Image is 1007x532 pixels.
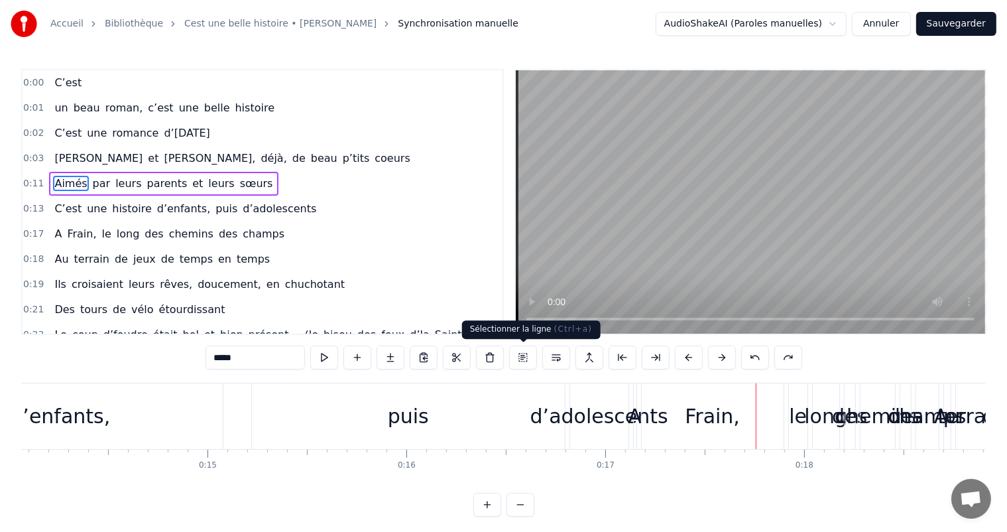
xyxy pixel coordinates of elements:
span: histoire [111,201,153,216]
span: C’est [53,75,83,90]
span: rêves, [158,277,194,292]
span: tours [79,302,109,317]
span: 0:11 [23,177,44,190]
span: 0:00 [23,76,44,90]
span: d’foudre [102,327,149,342]
span: feux [380,327,406,342]
span: puis [214,201,239,216]
span: leurs [207,176,235,191]
a: Ouvrir le chat [951,479,991,519]
span: le [101,226,113,241]
span: déjà, [259,151,288,166]
span: [PERSON_NAME] [53,151,144,166]
span: 0:23 [23,328,44,342]
span: Frain, [66,226,97,241]
span: ( Ctrl+a ) [554,324,593,334]
span: leurs [114,176,143,191]
span: c’est [147,100,174,115]
span: A [53,226,63,241]
span: coup [71,327,99,342]
span: vélo [130,302,155,317]
span: 0:18 [23,253,44,266]
span: sœurs [239,176,274,191]
span: Aimés [53,176,88,191]
span: Ils [53,277,68,292]
span: (le [304,327,320,342]
span: 0:01 [23,101,44,115]
div: A [628,401,642,431]
span: Saint [434,327,463,342]
a: Cest une belle histoire • [PERSON_NAME] [184,17,377,31]
span: d’[DATE] [162,125,211,141]
span: belle [203,100,231,115]
span: 0:02 [23,127,44,140]
span: de [111,302,127,317]
span: d’adolescents [241,201,318,216]
button: Sauvegarder [916,12,996,36]
span: et [203,327,216,342]
span: des [143,226,164,241]
span: beau [72,100,101,115]
span: parents [146,176,189,191]
nav: breadcrumb [50,17,518,31]
span: 0:13 [23,202,44,216]
span: bisou [322,327,353,342]
span: d’enfants, [156,201,212,216]
div: 0:15 [199,460,217,471]
span: chemins [168,226,215,241]
span: un [53,100,69,115]
div: chemins [836,401,919,431]
span: 0:17 [23,228,44,241]
span: Synchronisation manuelle [398,17,518,31]
div: Frain, [685,401,740,431]
div: puis [388,401,429,431]
div: 0:17 [597,460,615,471]
div: terrain [938,401,1004,431]
a: Accueil [50,17,84,31]
span: p’tits [341,151,371,166]
span: par [91,176,112,191]
div: 0:16 [398,460,416,471]
span: doucement, [196,277,263,292]
span: C’est [53,125,83,141]
div: d’adolescents [530,401,668,431]
span: C’est [53,201,83,216]
span: Le [53,327,68,342]
div: Sélectionner la ligne [462,320,601,339]
span: 0:21 [23,303,44,316]
span: temps [178,251,214,267]
span: bien [219,327,245,342]
span: Au [53,251,70,267]
span: présent… [247,327,301,342]
span: 0:03 [23,152,44,165]
div: d’enfants, [10,401,110,431]
span: long [115,226,141,241]
div: champs [888,401,967,431]
span: champs [241,226,286,241]
a: Bibliothèque [105,17,163,31]
span: leurs [127,277,156,292]
span: [PERSON_NAME], [162,151,257,166]
span: coeurs [373,151,411,166]
span: des [217,226,239,241]
span: une [86,201,108,216]
div: Au [934,401,961,431]
span: une [86,125,108,141]
span: croisaient [70,277,125,292]
span: de [113,251,129,267]
img: youka [11,11,37,37]
span: histoire [234,100,276,115]
span: et [191,176,204,191]
span: roman, [104,100,145,115]
span: en [265,277,281,292]
div: des [832,401,867,431]
span: une [178,100,200,115]
span: romance [111,125,160,141]
div: 0:18 [796,460,813,471]
span: d’la [408,327,431,342]
span: jeux [132,251,157,267]
button: Annuler [852,12,910,36]
span: des [356,327,377,342]
span: en [217,251,233,267]
span: Des [53,302,76,317]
